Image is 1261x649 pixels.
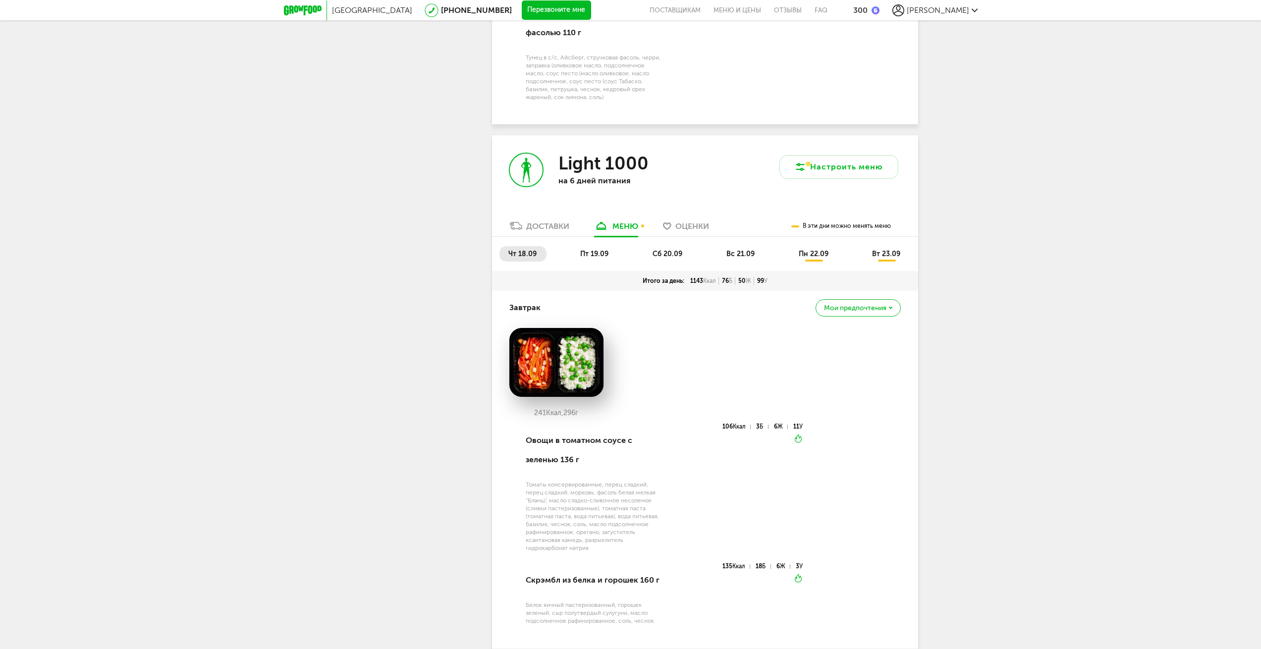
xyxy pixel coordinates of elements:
[760,423,763,430] span: Б
[799,563,803,570] span: У
[796,564,803,569] div: 3
[746,277,751,284] span: Ж
[703,277,716,284] span: Ккал
[509,328,603,397] img: big_mOe8z449M5M7lfOZ.png
[779,155,898,179] button: Настроить меню
[509,409,603,417] div: 241 296
[729,277,732,284] span: Б
[575,409,578,417] span: г
[722,425,751,429] div: 106
[558,153,649,174] h3: Light 1000
[719,277,735,285] div: 76
[764,277,768,284] span: У
[907,5,969,15] span: [PERSON_NAME]
[824,305,886,312] span: Мои предпочтения
[640,277,687,285] div: Итого за день:
[504,220,574,236] a: Доставки
[853,5,868,15] div: 300
[762,563,766,570] span: Б
[526,563,663,597] div: Скрэмбл из белка и горошек 160 г
[612,221,638,231] div: меню
[754,277,770,285] div: 99
[756,425,768,429] div: 3
[799,250,828,258] span: пн 22.09
[872,250,900,258] span: вт 23.09
[791,216,891,236] div: В эти дни можно менять меню
[509,298,541,317] h4: Завтрак
[546,409,563,417] span: Ккал,
[735,277,754,285] div: 50
[580,250,608,258] span: пт 19.09
[522,0,591,20] button: Перезвоните мне
[526,54,663,101] div: Тунец в с/с, Айсберг, стручковая фасоль, черри, заправка (оливковое масло, подсолнечное масло, со...
[658,220,714,236] a: Оценки
[774,425,788,429] div: 6
[726,250,755,258] span: вс 21.09
[332,5,412,15] span: [GEOGRAPHIC_DATA]
[756,564,770,569] div: 18
[526,424,663,477] div: Овощи в томатном соусе с зеленью 136 г
[526,601,663,625] div: Белок яичный пастеризованный, горошек зеленый, сыр полутвердый сулугуни, масло подсолнечное рафин...
[558,176,687,185] p: на 6 дней питания
[653,250,682,258] span: сб 20.09
[722,564,750,569] div: 135
[732,563,745,570] span: Ккал
[508,250,537,258] span: чт 18.09
[526,221,569,231] div: Доставки
[589,220,643,236] a: меню
[687,277,719,285] div: 1143
[780,563,785,570] span: Ж
[872,6,879,14] img: bonus_b.cdccf46.png
[793,425,803,429] div: 11
[675,221,709,231] span: Оценки
[799,423,803,430] span: У
[777,423,783,430] span: Ж
[526,481,663,552] div: Томаты консервированные, перец сладкий, перец сладкий, морковь, фасоль белая мелкая "Бланш", масл...
[733,423,746,430] span: Ккал
[776,564,790,569] div: 6
[441,5,512,15] a: [PHONE_NUMBER]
